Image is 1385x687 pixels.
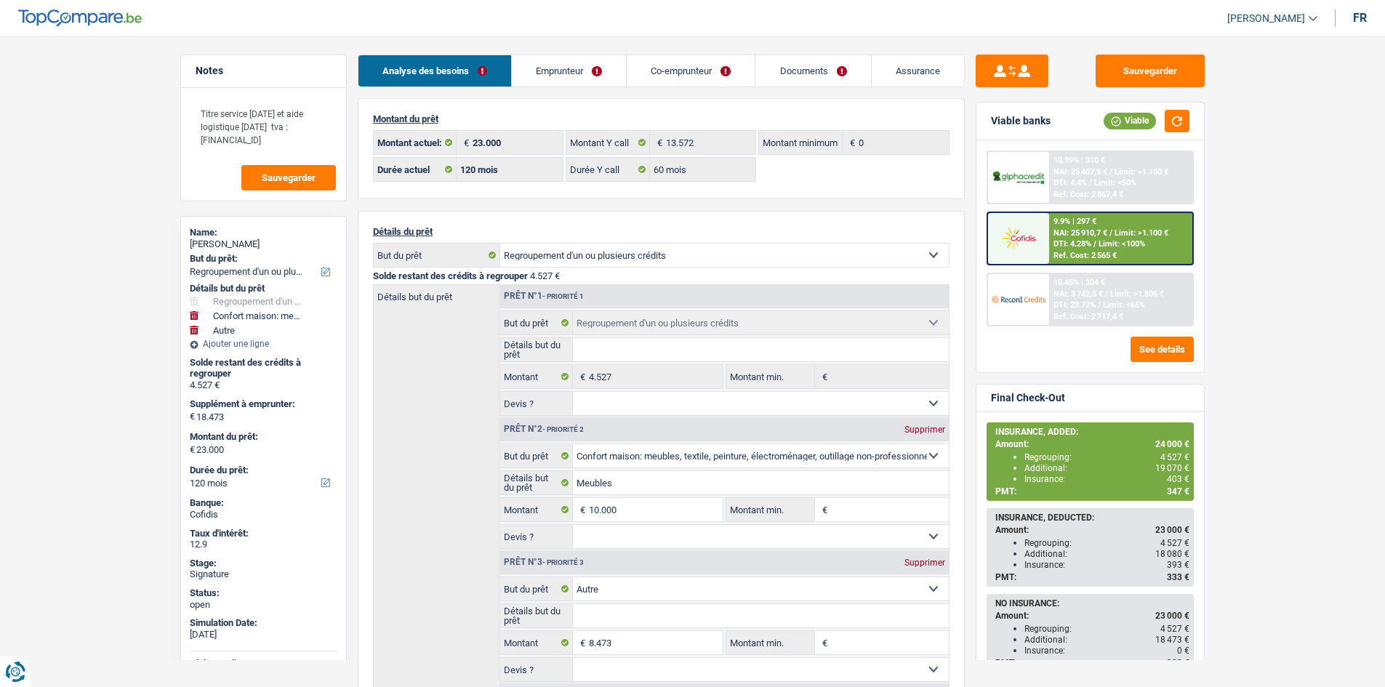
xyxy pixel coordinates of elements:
span: € [815,631,831,654]
div: NO INSURANCE: [995,598,1189,608]
span: / [1109,167,1112,177]
span: € [573,498,589,521]
span: - Priorité 3 [542,558,584,566]
span: [PERSON_NAME] [1227,12,1305,25]
span: € [815,498,831,521]
div: Stage: [190,558,337,569]
div: Signature [190,569,337,580]
div: [DATE] [190,629,337,640]
label: Devis ? [500,392,574,415]
label: But du prêt [500,577,574,600]
span: 4 527 € [1160,452,1189,462]
span: DTI: 4.28% [1053,239,1091,249]
div: Taux d'intérêt: [190,528,337,539]
span: Solde restant des crédits à regrouper [373,270,528,281]
label: Montant min. [726,365,815,388]
span: NAI: 25 910,7 € [1053,228,1107,238]
label: Détails but du prêt [374,285,499,302]
a: Analyse des besoins [358,55,511,87]
label: But du prêt [374,244,500,267]
div: Amount: [995,439,1189,449]
a: Documents [755,55,870,87]
span: Sauvegarder [262,173,316,182]
span: Limit: <100% [1099,239,1145,249]
div: Ref. Cost: 2 717,4 € [1053,312,1123,321]
span: € [843,131,859,154]
div: Supprimer [901,558,949,567]
div: Prêt n°1 [500,292,587,301]
label: Durée du prêt: [190,465,334,476]
div: Insurance: [1024,474,1189,484]
span: / [1089,178,1092,188]
a: [PERSON_NAME] [1216,7,1317,31]
div: PMT: [995,486,1189,497]
div: Additional: [1024,463,1189,473]
label: But du prêt: [190,253,334,265]
div: 10.45% | 304 € [1053,278,1105,287]
span: € [190,444,195,456]
label: Montant actuel: [374,131,457,154]
span: 4 527 € [1160,624,1189,634]
img: Record Credits [992,286,1045,313]
span: € [815,365,831,388]
span: 18 473 € [1155,635,1189,645]
div: Regrouping: [1024,452,1189,462]
label: Montant minimum [759,131,843,154]
div: Regrouping: [1024,538,1189,548]
div: Name: [190,227,337,238]
span: 0 € [1177,646,1189,656]
label: Détails but du prêt [500,604,574,627]
div: open [190,599,337,611]
div: INSURANCE, ADDED: [995,427,1189,437]
div: 10.99% | 310 € [1053,156,1105,165]
div: 12.9 [190,539,337,550]
span: DTI: 4.4% [1053,178,1087,188]
span: € [457,131,473,154]
label: Devis ? [500,525,574,548]
span: 4 527 € [1160,538,1189,548]
span: € [573,631,589,654]
div: Amount: [995,525,1189,535]
label: Durée actuel [374,158,457,181]
div: Ref. Cost: 2 565 € [1053,251,1117,260]
div: 4.527 € [190,379,337,391]
label: Montant [500,498,574,521]
label: Devis ? [500,658,574,681]
a: Assurance [872,55,964,87]
label: Montant [500,365,574,388]
div: [PERSON_NAME] [190,238,337,250]
button: Sauvegarder [241,165,336,190]
span: / [1105,289,1108,299]
span: 393 € [1167,560,1189,570]
div: Insurance: [1024,560,1189,570]
span: 333 € [1167,658,1189,668]
label: Durée Y call [566,158,650,181]
span: 23 000 € [1155,525,1189,535]
div: Prêt n°3 [500,558,587,567]
span: DTI: 23.72% [1053,300,1096,310]
span: Limit: >1.806 € [1110,289,1164,299]
div: Viable banks [991,115,1051,127]
p: Détails du prêt [373,226,950,237]
div: Status: [190,587,337,599]
div: Amount: [995,611,1189,621]
span: - Priorité 1 [542,292,584,300]
div: Simulation Date: [190,617,337,629]
div: Insurance: [1024,646,1189,656]
img: AlphaCredit [992,169,1045,186]
div: INSURANCE, DEDUCTED: [995,513,1189,523]
label: But du prêt [500,444,574,467]
span: 18 080 € [1155,549,1189,559]
div: Cofidis [190,509,337,521]
div: Solde restant des crédits à regrouper [190,357,337,379]
div: Viable [1104,113,1156,129]
div: Détails but du prêt [190,283,337,294]
span: - Priorité 2 [542,425,584,433]
div: 9.9% | 297 € [1053,217,1096,226]
span: 23 000 € [1155,611,1189,621]
p: Montant du prêt [373,113,950,124]
span: € [573,365,589,388]
div: Supprimer [901,425,949,434]
div: fr [1353,11,1367,25]
img: Cofidis [992,225,1045,252]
